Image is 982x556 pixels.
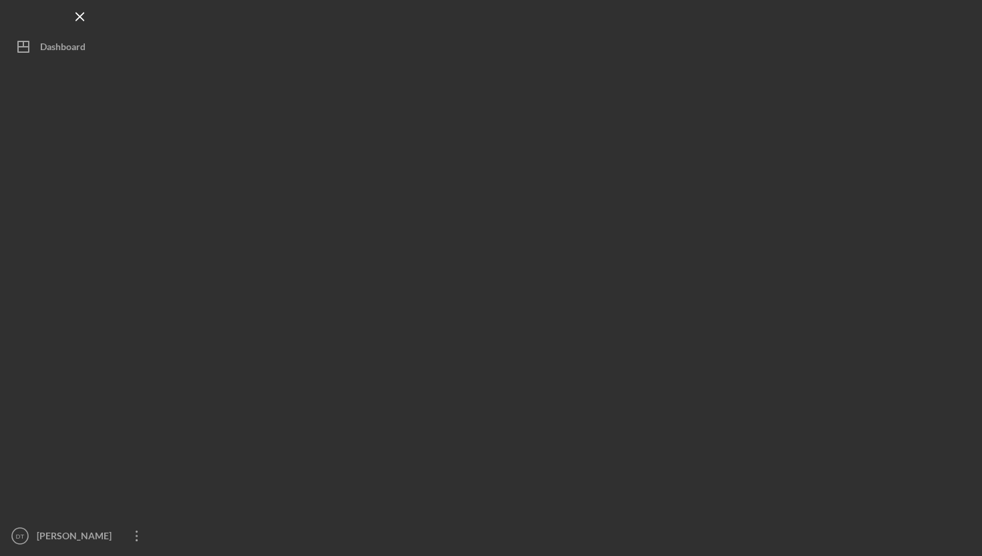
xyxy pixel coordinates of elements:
[7,523,154,549] button: DT[PERSON_NAME]
[33,523,120,553] div: [PERSON_NAME]
[7,33,154,60] button: Dashboard
[16,533,25,540] text: DT
[40,33,86,63] div: Dashboard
